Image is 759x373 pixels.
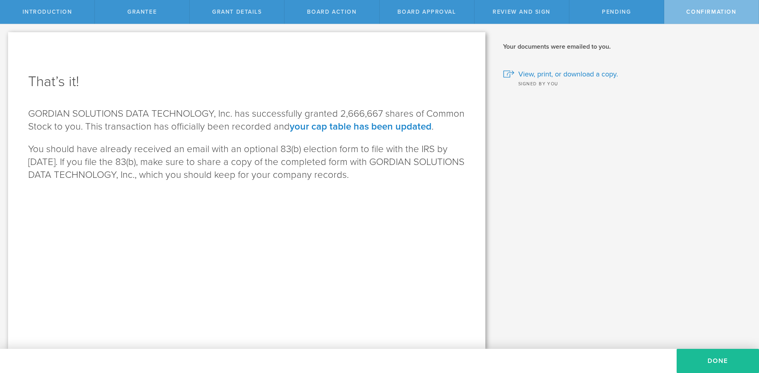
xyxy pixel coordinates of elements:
span: View, print, or download a copy. [518,69,618,79]
span: Board Approval [397,8,456,15]
span: Review and Sign [493,8,550,15]
span: Grant Details [212,8,262,15]
span: Grantee [127,8,157,15]
p: You should have already received an email with an optional 83(b) election form to file with the I... [28,143,465,181]
div: Signed by you [503,79,747,87]
p: GORDIAN SOLUTIONS DATA TECHNOLOGY, Inc. has successfully granted 2,666,667 shares of Common Stock... [28,107,465,133]
span: Confirmation [686,8,736,15]
span: Pending [602,8,631,15]
button: Done [677,349,759,373]
span: Introduction [23,8,72,15]
a: your cap table has been updated [290,121,432,132]
h1: That’s it! [28,72,465,91]
h2: Your documents were emailed to you. [503,42,747,51]
span: Board Action [307,8,356,15]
